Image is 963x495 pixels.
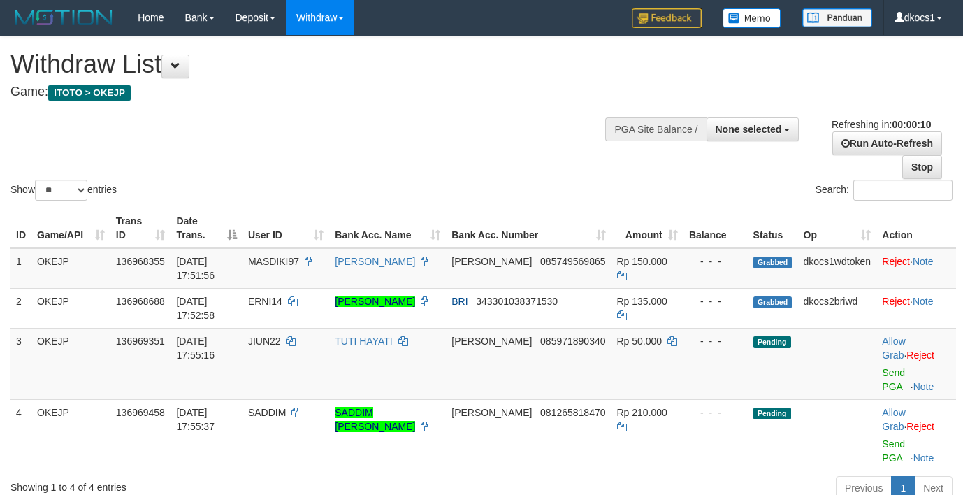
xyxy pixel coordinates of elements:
[892,119,931,130] strong: 00:00:10
[335,336,392,347] a: TUTI HAYATI
[683,208,748,248] th: Balance
[753,257,792,268] span: Grabbed
[876,399,956,471] td: ·
[335,256,415,267] a: [PERSON_NAME]
[35,180,87,201] select: Showentries
[605,117,706,141] div: PGA Site Balance /
[913,256,934,267] a: Note
[540,336,605,347] span: Copy 085971890340 to clipboard
[632,8,702,28] img: Feedback.jpg
[329,208,446,248] th: Bank Acc. Name: activate to sort column ascending
[242,208,329,248] th: User ID: activate to sort column ascending
[248,296,282,307] span: ERNI14
[832,131,942,155] a: Run Auto-Refresh
[876,328,956,399] td: ·
[10,399,31,471] td: 4
[171,208,242,248] th: Date Trans.: activate to sort column descending
[335,407,415,432] a: SADDIM [PERSON_NAME]
[913,296,934,307] a: Note
[10,475,391,494] div: Showing 1 to 4 of 4 entries
[617,256,667,267] span: Rp 150.000
[31,399,110,471] td: OKEJP
[882,407,906,432] span: ·
[451,336,532,347] span: [PERSON_NAME]
[335,296,415,307] a: [PERSON_NAME]
[31,328,110,399] td: OKEJP
[902,155,942,179] a: Stop
[802,8,872,27] img: panduan.png
[451,407,532,418] span: [PERSON_NAME]
[10,248,31,289] td: 1
[906,421,934,432] a: Reject
[882,256,910,267] a: Reject
[689,406,742,419] div: - - -
[176,256,215,281] span: [DATE] 17:51:56
[798,288,877,328] td: dkocs2briwd
[176,336,215,361] span: [DATE] 17:55:16
[748,208,798,248] th: Status
[882,407,905,432] a: Allow Grab
[10,288,31,328] td: 2
[10,85,628,99] h4: Game:
[116,256,165,267] span: 136968355
[116,407,165,418] span: 136969458
[913,452,934,464] a: Note
[540,407,605,418] span: Copy 081265818470 to clipboard
[10,7,117,28] img: MOTION_logo.png
[31,288,110,328] td: OKEJP
[48,85,131,101] span: ITOTO > OKEJP
[10,50,628,78] h1: Withdraw List
[906,350,934,361] a: Reject
[110,208,171,248] th: Trans ID: activate to sort column ascending
[611,208,683,248] th: Amount: activate to sort column ascending
[176,296,215,321] span: [DATE] 17:52:58
[876,248,956,289] td: ·
[753,296,792,308] span: Grabbed
[31,248,110,289] td: OKEJP
[913,381,934,392] a: Note
[798,208,877,248] th: Op: activate to sort column ascending
[31,208,110,248] th: Game/API: activate to sort column ascending
[10,208,31,248] th: ID
[753,408,791,419] span: Pending
[882,336,905,361] a: Allow Grab
[689,334,742,348] div: - - -
[707,117,799,141] button: None selected
[882,367,905,392] a: Send PGA
[451,296,468,307] span: BRI
[116,336,165,347] span: 136969351
[853,180,953,201] input: Search:
[10,328,31,399] td: 3
[753,336,791,348] span: Pending
[816,180,953,201] label: Search:
[689,254,742,268] div: - - -
[176,407,215,432] span: [DATE] 17:55:37
[248,336,281,347] span: JIUN22
[617,296,667,307] span: Rp 135.000
[540,256,605,267] span: Copy 085749569865 to clipboard
[882,336,906,361] span: ·
[876,208,956,248] th: Action
[876,288,956,328] td: ·
[451,256,532,267] span: [PERSON_NAME]
[446,208,611,248] th: Bank Acc. Number: activate to sort column ascending
[248,256,299,267] span: MASDIKI97
[716,124,782,135] span: None selected
[476,296,558,307] span: Copy 343301038371530 to clipboard
[832,119,931,130] span: Refreshing in:
[617,336,662,347] span: Rp 50.000
[248,407,286,418] span: SADDIM
[10,180,117,201] label: Show entries
[882,296,910,307] a: Reject
[798,248,877,289] td: dkocs1wdtoken
[723,8,781,28] img: Button%20Memo.svg
[882,438,905,464] a: Send PGA
[689,294,742,308] div: - - -
[617,407,667,418] span: Rp 210.000
[116,296,165,307] span: 136968688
